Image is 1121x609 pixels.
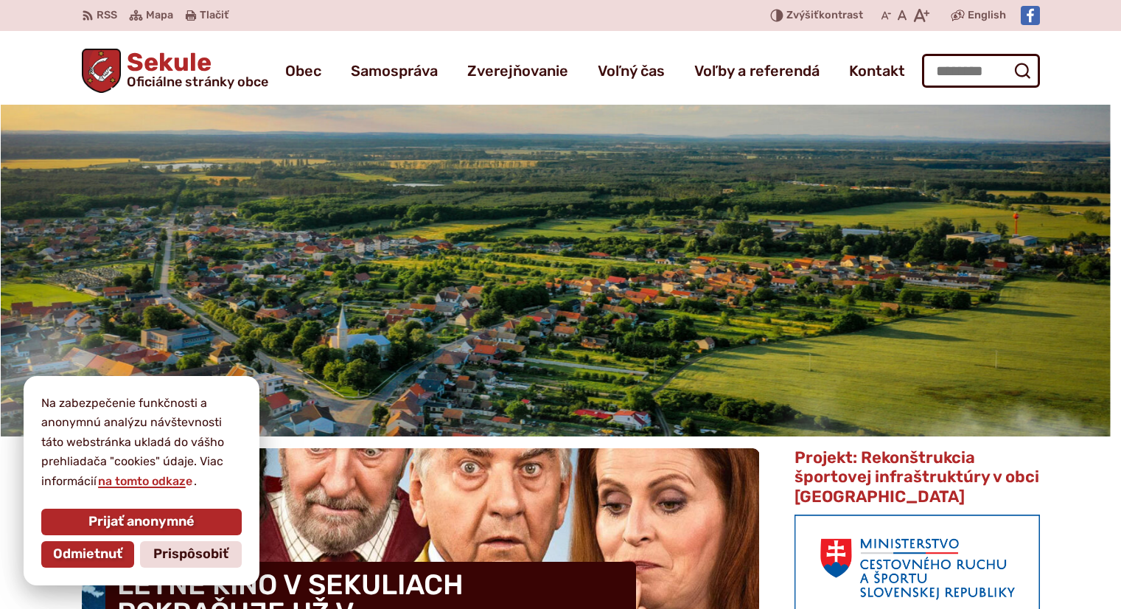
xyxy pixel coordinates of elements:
span: Tlačiť [200,10,228,22]
a: na tomto odkaze [97,474,194,488]
a: Voľný čas [598,50,665,91]
button: Prijať anonymné [41,509,242,535]
a: Kontakt [849,50,905,91]
a: Samospráva [351,50,438,91]
button: Odmietnuť [41,541,134,568]
span: English [968,7,1006,24]
img: Prejsť na domovskú stránku [82,49,122,93]
h1: Sekule [121,50,268,88]
a: English [965,7,1009,24]
span: Zvýšiť [786,9,819,21]
span: Prijať anonymné [88,514,195,530]
p: Na zabezpečenie funkčnosti a anonymnú analýzu návštevnosti táto webstránka ukladá do vášho prehli... [41,394,242,491]
a: Logo Sekule, prejsť na domovskú stránku. [82,49,269,93]
a: Zverejňovanie [467,50,568,91]
span: Oficiálne stránky obce [127,75,268,88]
a: Voľby a referendá [694,50,820,91]
button: Prispôsobiť [140,541,242,568]
span: Prispôsobiť [153,546,228,563]
span: kontrast [786,10,863,22]
span: Projekt: Rekonštrukcia športovej infraštruktúry v obci [GEOGRAPHIC_DATA] [795,448,1039,507]
img: Prejsť na Facebook stránku [1021,6,1040,25]
a: Obec [285,50,321,91]
span: Mapa [146,7,173,24]
span: Odmietnuť [53,546,122,563]
span: RSS [97,7,117,24]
